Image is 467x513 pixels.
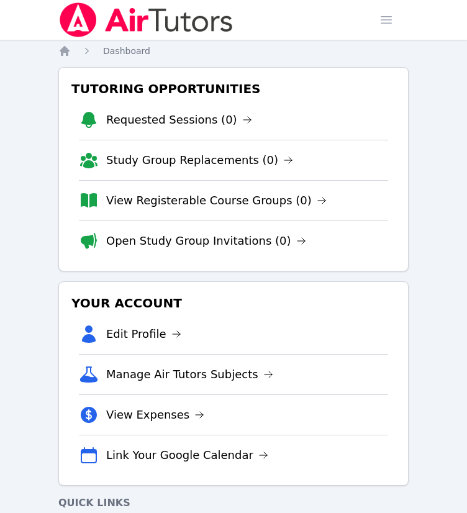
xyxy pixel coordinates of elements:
a: Edit Profile [106,325,181,343]
a: Link Your Google Calendar [106,447,268,464]
span: Dashboard [103,46,150,56]
a: Manage Air Tutors Subjects [106,366,273,383]
a: View Expenses [106,406,204,424]
a: Dashboard [103,45,150,57]
h3: Your Account [69,292,398,314]
h3: Tutoring Opportunities [69,78,398,100]
a: Study Group Replacements (0) [106,152,293,169]
nav: Breadcrumb [58,45,409,57]
a: Requested Sessions (0) [106,111,252,129]
a: View Registerable Course Groups (0) [106,192,327,209]
h4: Quick Links [58,496,409,511]
img: Air Tutors [58,2,234,37]
a: Open Study Group Invitations (0) [106,232,306,250]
